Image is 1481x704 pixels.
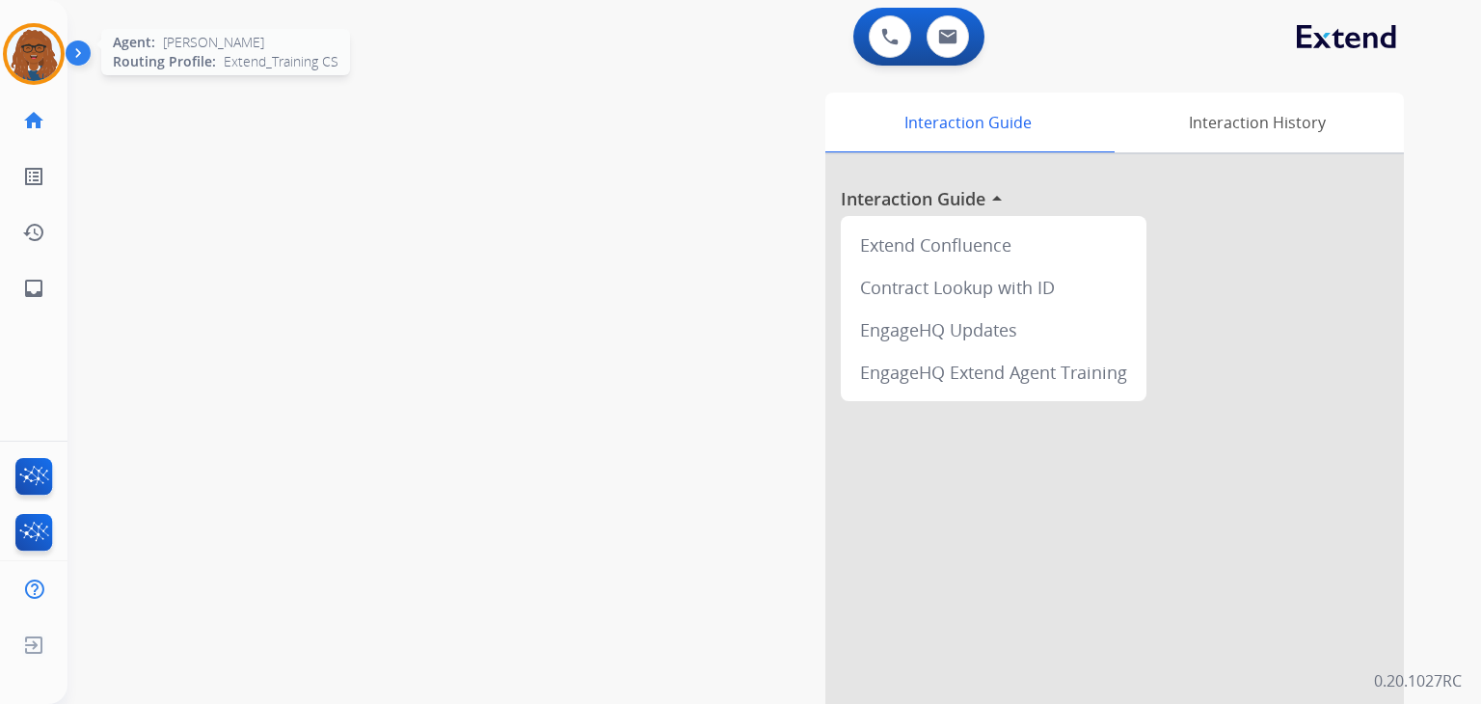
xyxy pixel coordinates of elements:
[1110,93,1404,152] div: Interaction History
[7,27,61,81] img: avatar
[825,93,1110,152] div: Interaction Guide
[848,309,1139,351] div: EngageHQ Updates
[1374,669,1462,692] p: 0.20.1027RC
[22,109,45,132] mat-icon: home
[848,224,1139,266] div: Extend Confluence
[22,277,45,300] mat-icon: inbox
[22,165,45,188] mat-icon: list_alt
[848,266,1139,309] div: Contract Lookup with ID
[22,221,45,244] mat-icon: history
[113,52,216,71] span: Routing Profile:
[224,52,338,71] span: Extend_Training CS
[113,33,155,52] span: Agent:
[163,33,264,52] span: [PERSON_NAME]
[848,351,1139,393] div: EngageHQ Extend Agent Training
